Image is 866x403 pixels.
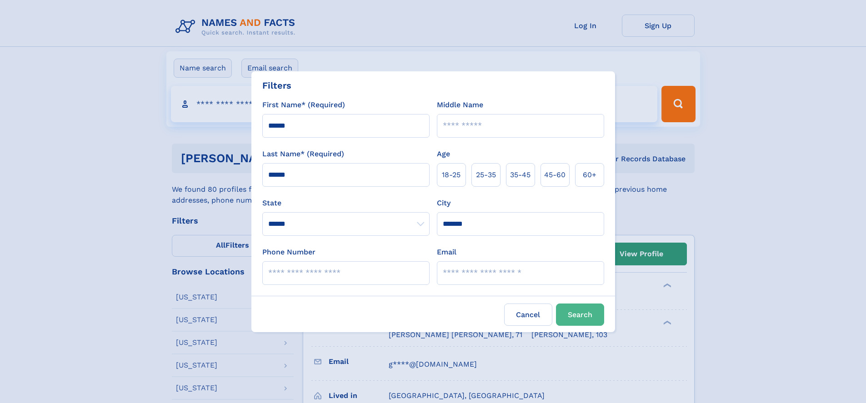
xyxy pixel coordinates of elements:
[262,149,344,159] label: Last Name* (Required)
[544,169,566,180] span: 45‑60
[556,303,604,326] button: Search
[583,169,596,180] span: 60+
[437,247,456,258] label: Email
[437,100,483,110] label: Middle Name
[262,79,291,92] div: Filters
[437,149,450,159] label: Age
[504,303,552,326] label: Cancel
[437,198,451,209] label: City
[262,247,315,258] label: Phone Number
[262,198,430,209] label: State
[510,169,531,180] span: 35‑45
[262,100,345,110] label: First Name* (Required)
[442,169,461,180] span: 18‑25
[476,169,496,180] span: 25‑35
